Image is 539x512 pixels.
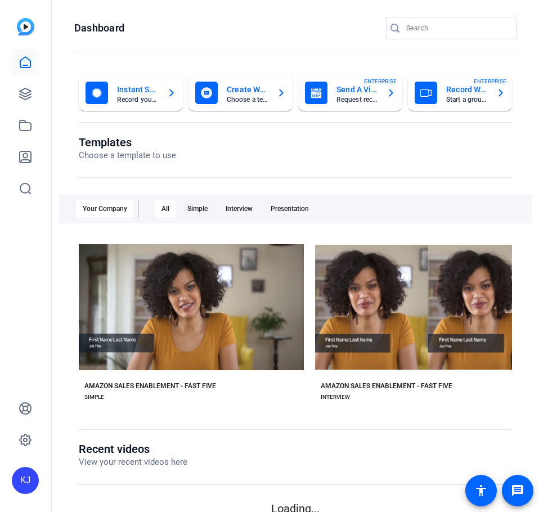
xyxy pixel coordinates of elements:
[188,75,293,111] button: Create With A TemplateChoose a template to get started
[474,484,488,497] mat-icon: accessibility
[474,77,506,86] span: ENTERPRISE
[155,200,176,218] div: All
[446,83,487,96] mat-card-title: Record With Others
[79,136,176,149] h1: Templates
[79,442,187,456] h1: Recent videos
[264,200,316,218] div: Presentation
[364,77,397,86] span: ENTERPRISE
[79,456,187,469] p: View your recent videos here
[12,467,39,494] div: KJ
[336,96,378,103] mat-card-subtitle: Request recordings from anyone, anywhere
[408,75,512,111] button: Record With OthersStart a group recording sessionENTERPRISE
[446,96,487,103] mat-card-subtitle: Start a group recording session
[79,149,176,162] p: Choose a template to use
[511,484,524,497] mat-icon: message
[117,83,158,96] mat-card-title: Instant Self Record
[74,21,124,35] h1: Dashboard
[84,381,216,390] div: AMAZON SALES ENABLEMENT - FAST FIVE
[406,21,507,35] input: Search
[336,83,378,96] mat-card-title: Send A Video Request
[298,75,402,111] button: Send A Video RequestRequest recordings from anyone, anywhereENTERPRISE
[117,96,158,103] mat-card-subtitle: Record yourself or your screen
[219,200,259,218] div: Interview
[321,393,350,402] div: INTERVIEW
[76,200,134,218] div: Your Company
[181,200,214,218] div: Simple
[79,75,183,111] button: Instant Self RecordRecord yourself or your screen
[84,393,104,402] div: SIMPLE
[17,18,34,35] img: blue-gradient.svg
[227,96,268,103] mat-card-subtitle: Choose a template to get started
[227,83,268,96] mat-card-title: Create With A Template
[321,381,452,390] div: AMAZON SALES ENABLEMENT - FAST FIVE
